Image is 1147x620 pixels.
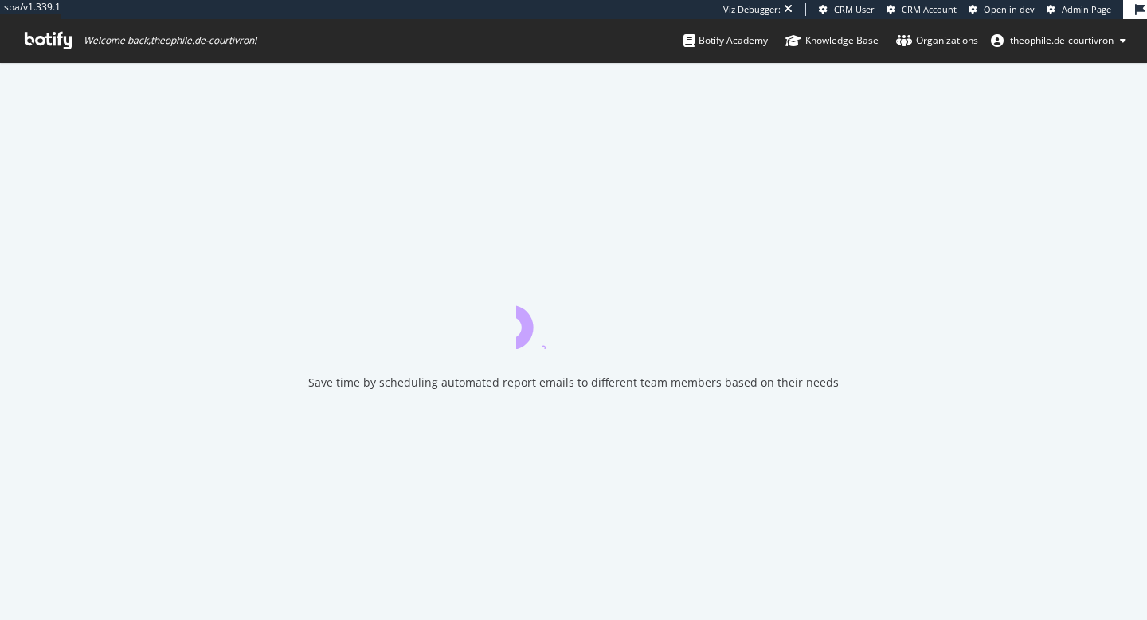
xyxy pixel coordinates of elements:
[785,19,879,62] a: Knowledge Base
[887,3,957,16] a: CRM Account
[834,3,875,15] span: CRM User
[683,19,768,62] a: Botify Academy
[969,3,1035,16] a: Open in dev
[984,3,1035,15] span: Open in dev
[723,3,781,16] div: Viz Debugger:
[1047,3,1111,16] a: Admin Page
[683,33,768,49] div: Botify Academy
[896,19,978,62] a: Organizations
[516,292,631,349] div: animation
[84,34,256,47] span: Welcome back, theophile.de-courtivron !
[308,375,839,390] div: Save time by scheduling automated report emails to different team members based on their needs
[1062,3,1111,15] span: Admin Page
[896,33,978,49] div: Organizations
[902,3,957,15] span: CRM Account
[1010,33,1114,47] span: theophile.de-courtivron
[978,28,1139,53] button: theophile.de-courtivron
[819,3,875,16] a: CRM User
[785,33,879,49] div: Knowledge Base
